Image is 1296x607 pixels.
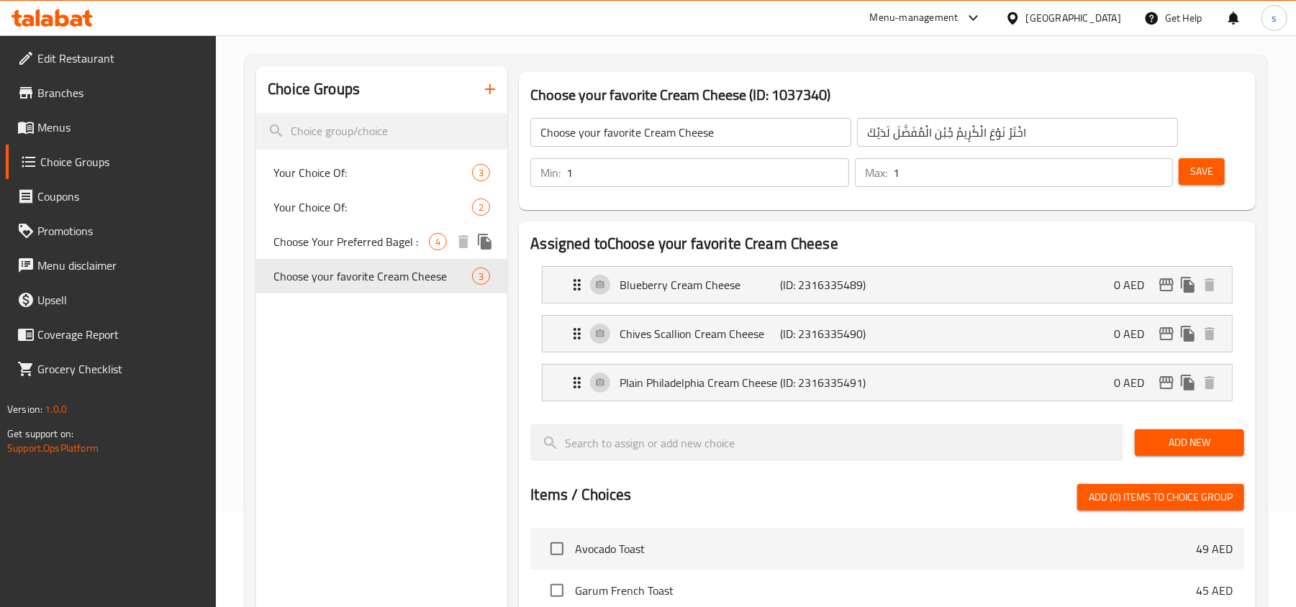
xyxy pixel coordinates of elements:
a: Upsell [6,283,217,317]
p: Chives Scallion Cream Cheese [620,325,780,342]
div: Choices [429,233,447,250]
button: delete [453,231,474,252]
p: Min: [540,164,561,181]
button: edit [1156,274,1177,296]
span: Add (0) items to choice group [1089,488,1233,506]
button: delete [1199,372,1220,393]
span: s [1272,10,1277,26]
span: Your Choice Of: [273,164,472,181]
button: duplicate [1177,323,1199,344]
span: Select choice [542,575,572,606]
div: Expand [543,316,1232,352]
span: 3 [473,270,489,283]
div: [GEOGRAPHIC_DATA] [1026,10,1121,26]
p: 45 AED [1196,582,1233,599]
span: 1.0.0 [45,400,67,419]
span: Garum French Toast [575,582,1196,599]
p: (ID: 2316335490) [781,325,888,342]
span: Choose Your Preferred Bagel : [273,233,429,250]
button: duplicate [474,231,496,252]
div: Choose your favorite Cream Cheese3 [256,259,507,293]
span: Edit Restaurant [37,50,205,67]
h2: Items / Choices [530,484,631,506]
span: Choose your favorite Cream Cheese [273,268,472,285]
h2: Choice Groups [268,78,360,100]
button: edit [1156,372,1177,393]
span: 2 [473,201,489,214]
span: Grocery Checklist [37,360,205,378]
p: 0 AED [1114,374,1156,391]
a: Edit Restaurant [6,41,217,76]
input: search [530,424,1123,461]
button: duplicate [1177,274,1199,296]
span: Menus [37,119,205,136]
p: (ID: 2316335489) [781,276,888,293]
div: Choices [472,198,490,216]
li: Expand [530,358,1244,407]
span: Menu disclaimer [37,257,205,274]
div: Choose Your Preferred Bagel :4deleteduplicate [256,224,507,259]
a: Promotions [6,214,217,248]
span: Select choice [542,534,572,564]
a: Grocery Checklist [6,352,217,386]
h3: Choose your favorite Cream Cheese (ID: 1037340) [530,83,1244,106]
a: Coupons [6,179,217,214]
span: Your Choice Of: [273,198,472,216]
span: Upsell [37,291,205,309]
div: Expand [543,365,1232,401]
span: Branches [37,84,205,101]
span: 4 [430,235,446,249]
button: delete [1199,274,1220,296]
button: edit [1156,323,1177,344]
span: Add New [1146,434,1233,452]
input: search [256,113,507,150]
li: Expand [530,309,1244,358]
p: Plain Philadelphia Cream Cheese [620,374,780,391]
a: Coverage Report [6,317,217,352]
div: Choices [472,268,490,285]
a: Menus [6,110,217,145]
button: delete [1199,323,1220,344]
a: Branches [6,76,217,110]
a: Choice Groups [6,145,217,179]
div: Expand [543,267,1232,303]
span: Save [1190,163,1213,181]
span: Promotions [37,222,205,239]
button: duplicate [1177,372,1199,393]
p: Max: [865,164,887,181]
span: 3 [473,166,489,180]
span: Coverage Report [37,326,205,343]
div: Your Choice Of:3 [256,155,507,190]
button: Save [1179,158,1225,185]
a: Menu disclaimer [6,248,217,283]
span: Coupons [37,188,205,205]
p: 0 AED [1114,276,1156,293]
div: Choices [472,164,490,181]
button: Add (0) items to choice group [1077,484,1244,511]
p: 49 AED [1196,540,1233,557]
span: Version: [7,400,42,419]
li: Expand [530,260,1244,309]
a: Support.OpsPlatform [7,439,99,457]
span: Avocado Toast [575,540,1196,557]
p: Blueberry Cream Cheese [620,276,780,293]
span: Get support on: [7,424,73,443]
h2: Assigned to Choose your favorite Cream Cheese [530,233,1244,255]
div: Your Choice Of:2 [256,190,507,224]
p: 0 AED [1114,325,1156,342]
button: Add New [1135,429,1244,456]
div: Menu-management [870,9,959,27]
span: Choice Groups [40,153,205,170]
p: (ID: 2316335491) [781,374,888,391]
